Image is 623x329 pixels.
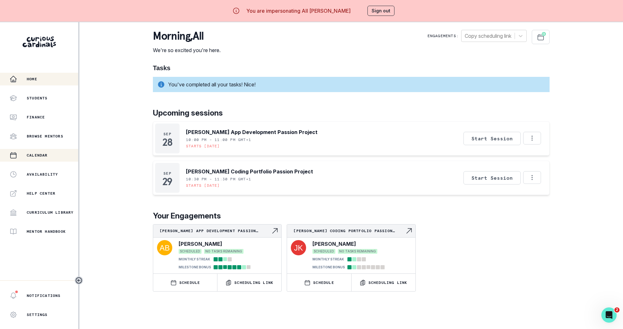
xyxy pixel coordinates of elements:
[162,139,172,145] p: 28
[27,229,66,234] p: Mentor Handbook
[463,171,521,185] button: Start Session
[163,171,171,176] p: Sep
[27,293,61,298] p: Notifications
[163,131,171,137] p: Sep
[153,274,217,291] button: SCHEDULE
[27,210,74,215] p: Curriculum Library
[601,307,617,323] iframe: Intercom live chat
[27,96,48,101] p: Students
[523,171,541,184] button: Options
[27,172,58,177] p: Availability
[312,240,356,248] p: [PERSON_NAME]
[246,7,351,15] p: You are impersonating All [PERSON_NAME]
[186,183,220,188] p: Starts [DATE]
[204,249,243,254] span: NO TASKS REMAINING
[405,227,413,235] svg: Navigate to engagement page
[368,280,407,285] p: Scheduling Link
[287,225,415,271] a: [PERSON_NAME] Coding Portfolio Passion ProjectNavigate to engagement page[PERSON_NAME]SCHEDULEDNO...
[186,137,251,142] p: 10:00 PM - 11:00 PM GMT+1
[27,77,37,82] p: Home
[153,225,281,271] a: [PERSON_NAME] App Development Passion ProjectNavigate to engagement page[PERSON_NAME]SCHEDULEDNO ...
[463,132,521,145] button: Start Session
[75,276,83,285] button: Toggle sidebar
[153,30,221,43] p: morning , All
[523,132,541,144] button: Options
[291,240,306,255] img: svg
[614,307,620,312] span: 2
[312,249,335,254] span: SCHEDULED
[352,274,415,291] button: Scheduling Link
[179,240,222,248] p: [PERSON_NAME]
[287,274,351,291] button: SCHEDULE
[27,191,55,196] p: Help Center
[271,227,279,235] svg: Navigate to engagement page
[179,257,210,262] p: MONTHLY STREAK
[27,115,45,120] p: Finance
[157,240,172,255] img: svg
[234,280,273,285] p: Scheduling Link
[338,249,377,254] span: NO TASKS REMAINING
[367,6,394,16] button: Sign out
[186,177,251,182] p: 10:30 PM - 11:30 PM GMT+1
[313,280,334,285] p: SCHEDULE
[312,265,345,270] p: MILESTONE BONUS
[217,274,281,291] button: Scheduling Link
[153,64,550,72] h1: Tasks
[27,312,48,317] p: Settings
[153,210,550,222] p: Your Engagements
[153,77,550,92] div: You've completed all your tasks! Nice!
[23,37,56,47] img: Curious Cardinals Logo
[27,134,63,139] p: Browse Mentors
[160,228,271,233] p: [PERSON_NAME] App Development Passion Project
[293,228,405,233] p: [PERSON_NAME] Coding Portfolio Passion Project
[532,30,550,44] button: Schedule Sessions
[428,33,459,38] p: Engagements:
[153,107,550,119] p: Upcoming sessions
[162,178,172,185] p: 29
[153,46,221,54] p: We're so excited you're here.
[312,257,344,262] p: MONTHLY STREAK
[186,168,313,175] p: [PERSON_NAME] Coding Portfolio Passion Project
[179,265,211,270] p: MILESTONE BONUS
[179,249,202,254] span: SCHEDULED
[186,128,318,136] p: [PERSON_NAME] App Development Passion Project
[179,280,200,285] p: SCHEDULE
[27,153,48,158] p: Calendar
[186,144,220,149] p: Starts [DATE]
